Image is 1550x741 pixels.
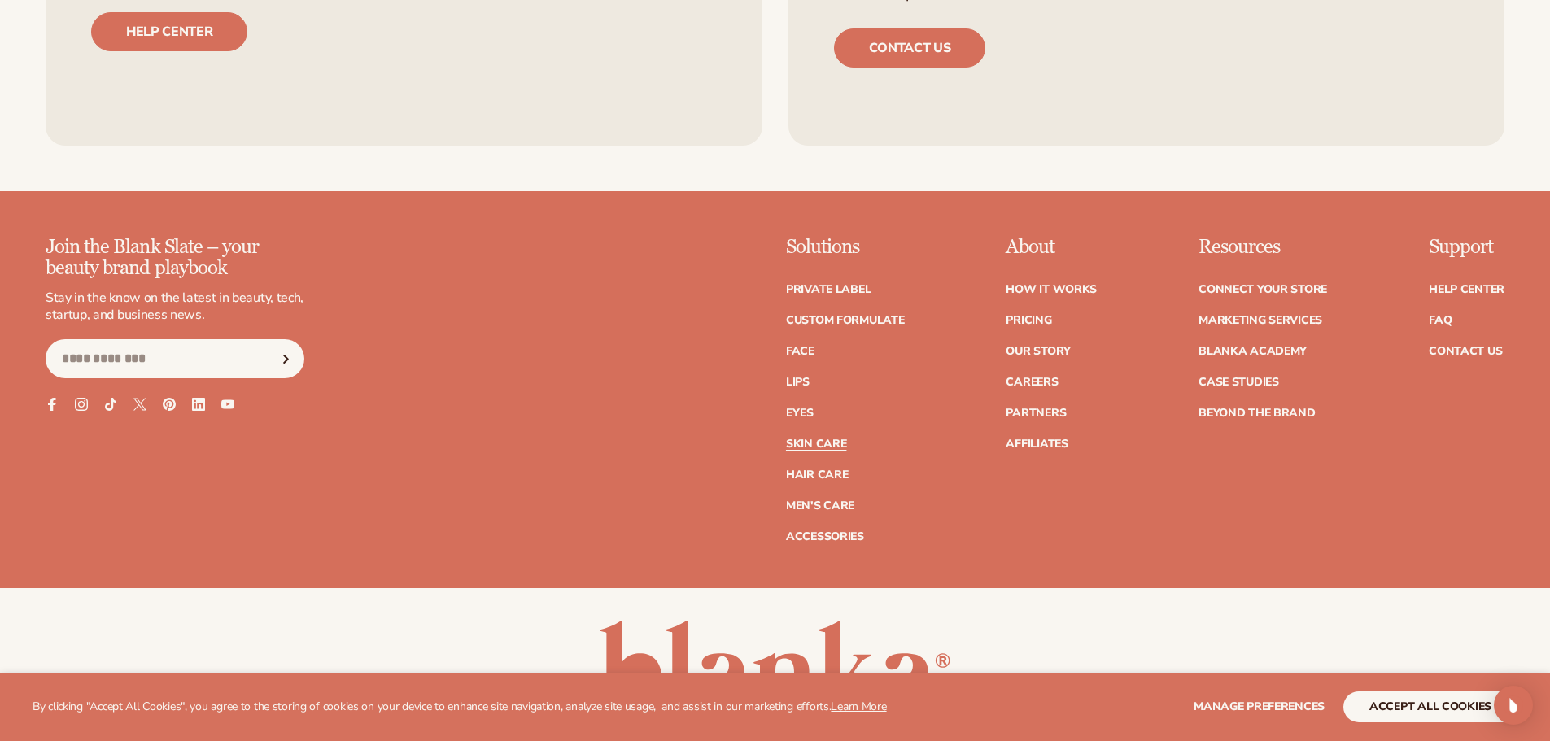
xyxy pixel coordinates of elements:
a: Lips [786,377,810,388]
a: Case Studies [1199,377,1279,388]
a: Beyond the brand [1199,408,1316,419]
a: Our Story [1006,346,1070,357]
button: accept all cookies [1343,691,1517,722]
a: Help center [91,12,247,51]
a: Custom formulate [786,315,905,326]
a: Help Center [1429,284,1504,295]
p: Support [1429,237,1504,258]
span: Manage preferences [1194,699,1325,714]
a: Contact us [834,28,986,68]
p: Join the Blank Slate – your beauty brand playbook [46,237,304,280]
a: Pricing [1006,315,1051,326]
a: Learn More [831,699,886,714]
a: How It Works [1006,284,1097,295]
a: Eyes [786,408,814,419]
a: Affiliates [1006,438,1068,450]
a: Private label [786,284,871,295]
p: Solutions [786,237,905,258]
a: Contact Us [1429,346,1502,357]
a: Accessories [786,531,864,543]
a: Skin Care [786,438,846,450]
p: Stay in the know on the latest in beauty, tech, startup, and business news. [46,290,304,324]
p: Resources [1199,237,1327,258]
button: Manage preferences [1194,691,1325,722]
a: Partners [1006,408,1066,419]
p: By clicking "Accept All Cookies", you agree to the storing of cookies on your device to enhance s... [33,700,887,714]
p: About [1006,237,1097,258]
a: Careers [1006,377,1058,388]
a: Men's Care [786,500,854,512]
a: Connect your store [1199,284,1327,295]
a: Face [786,346,814,357]
div: Open Intercom Messenger [1494,686,1533,725]
a: Blanka Academy [1199,346,1307,357]
a: Hair Care [786,469,848,481]
a: Marketing services [1199,315,1322,326]
a: FAQ [1429,315,1452,326]
button: Subscribe [268,339,303,378]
